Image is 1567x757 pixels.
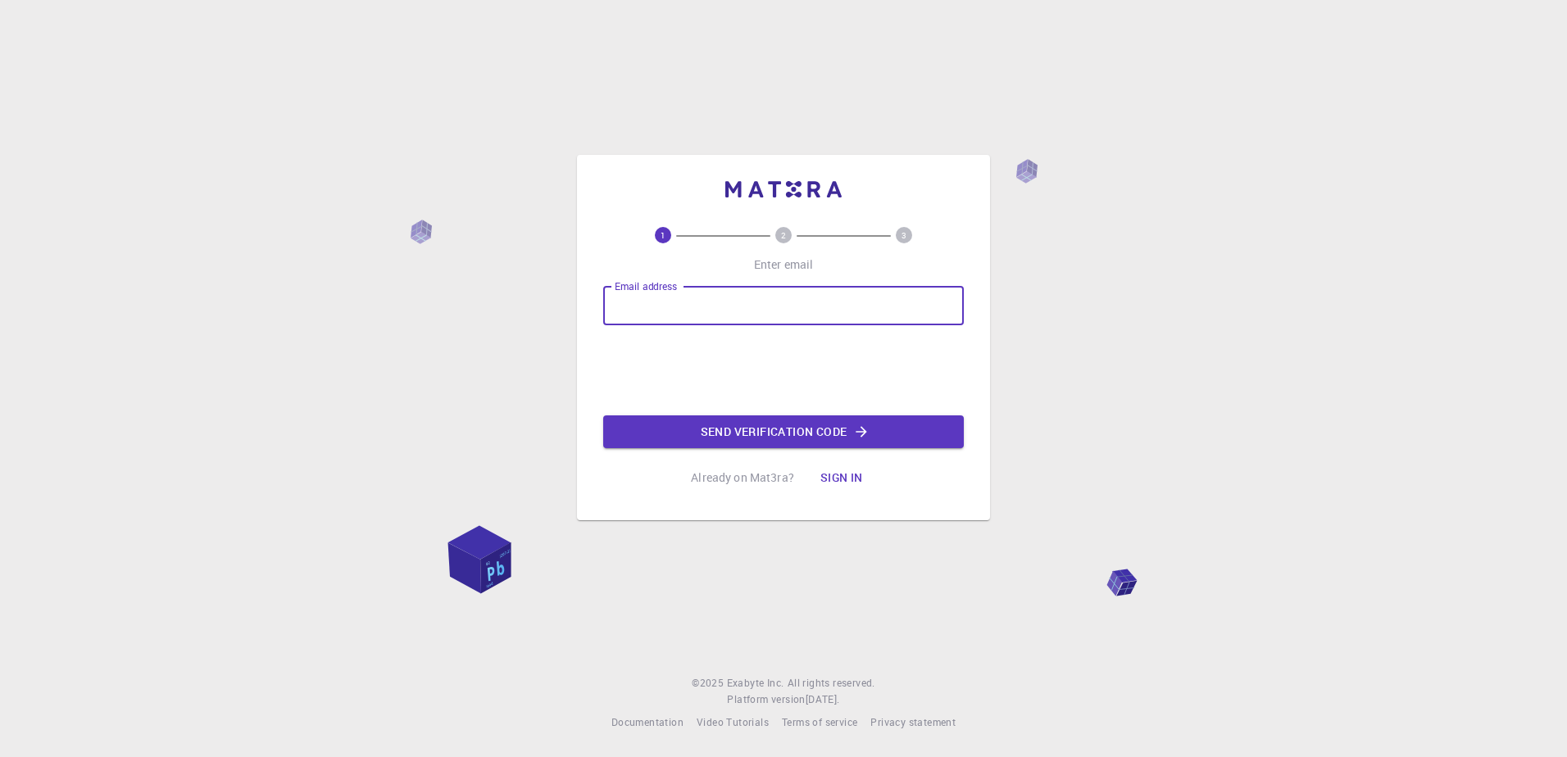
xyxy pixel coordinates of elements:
[611,714,684,731] a: Documentation
[692,675,726,691] span: © 2025
[661,229,665,241] text: 1
[806,691,840,708] a: [DATE].
[727,675,784,691] a: Exabyte Inc.
[807,461,876,494] button: Sign in
[782,714,857,731] a: Terms of service
[782,715,857,728] span: Terms of service
[697,715,769,728] span: Video Tutorials
[603,415,964,448] button: Send verification code
[870,715,956,728] span: Privacy statement
[788,675,875,691] span: All rights reserved.
[754,256,814,273] p: Enter email
[727,676,784,689] span: Exabyte Inc.
[659,338,908,402] iframe: reCAPTCHA
[870,714,956,731] a: Privacy statement
[697,714,769,731] a: Video Tutorials
[902,229,906,241] text: 3
[691,469,794,486] p: Already on Mat3ra?
[615,279,677,293] label: Email address
[781,229,786,241] text: 2
[806,692,840,705] span: [DATE] .
[727,691,805,708] span: Platform version
[611,715,684,728] span: Documentation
